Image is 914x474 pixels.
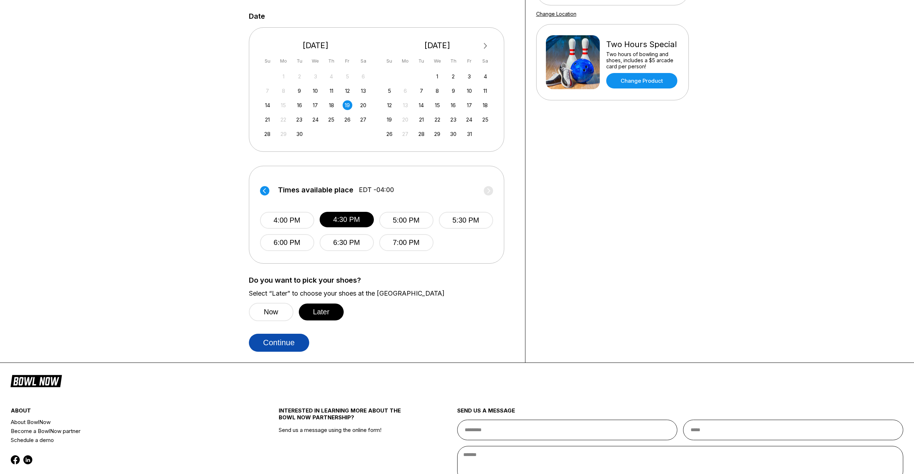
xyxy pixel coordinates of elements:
div: month 2025-09 [262,71,370,139]
div: Fr [343,56,352,66]
div: Choose Thursday, September 18th, 2025 [326,100,336,110]
div: Choose Thursday, October 30th, 2025 [449,129,458,139]
a: About BowlNow [11,418,234,427]
div: [DATE] [260,41,371,50]
div: Choose Thursday, October 2nd, 2025 [449,72,458,81]
label: Date [249,12,265,20]
div: Sa [358,56,368,66]
div: Th [326,56,336,66]
div: Sa [481,56,490,66]
div: INTERESTED IN LEARNING MORE ABOUT THE BOWL NOW PARTNERSHIP? [279,407,413,427]
div: Choose Saturday, October 25th, 2025 [481,115,490,124]
div: Choose Saturday, September 13th, 2025 [358,86,368,96]
div: Choose Thursday, October 23rd, 2025 [449,115,458,124]
button: 6:30 PM [320,234,374,251]
div: Choose Sunday, September 14th, 2025 [263,100,272,110]
div: Choose Sunday, October 5th, 2025 [385,86,394,96]
div: Choose Thursday, September 25th, 2025 [326,115,336,124]
div: Choose Wednesday, September 10th, 2025 [311,86,320,96]
div: Two hours of bowling and shoes, includes a $5 arcade card per person! [606,51,679,69]
a: Become a BowlNow partner [11,427,234,436]
button: 4:30 PM [320,212,374,227]
a: Change Location [536,11,576,17]
div: Choose Friday, October 17th, 2025 [464,100,474,110]
div: Choose Wednesday, October 22nd, 2025 [432,115,442,124]
div: Choose Wednesday, October 1st, 2025 [432,72,442,81]
div: Tu [294,56,304,66]
span: EDT -04:00 [359,186,394,194]
div: send us a message [457,407,904,420]
div: Choose Tuesday, September 16th, 2025 [294,100,304,110]
div: Choose Saturday, September 27th, 2025 [358,115,368,124]
a: Change Product [606,73,677,88]
div: Choose Sunday, October 12th, 2025 [385,100,394,110]
div: Choose Wednesday, September 24th, 2025 [311,115,320,124]
div: We [311,56,320,66]
div: Choose Tuesday, October 14th, 2025 [417,100,426,110]
div: Not available Saturday, September 6th, 2025 [358,72,368,81]
div: Choose Friday, September 26th, 2025 [343,115,352,124]
div: Not available Monday, September 8th, 2025 [279,86,288,96]
div: Choose Friday, October 10th, 2025 [464,86,474,96]
div: Not available Monday, October 20th, 2025 [400,115,410,124]
button: 7:00 PM [379,234,433,251]
div: Choose Thursday, October 16th, 2025 [449,100,458,110]
div: Not available Sunday, September 7th, 2025 [263,86,272,96]
div: Th [449,56,458,66]
div: Not available Thursday, September 4th, 2025 [326,72,336,81]
button: 5:30 PM [439,212,493,229]
div: Choose Friday, October 31st, 2025 [464,129,474,139]
div: Choose Tuesday, September 30th, 2025 [294,129,304,139]
button: Next Month [480,40,491,52]
div: Fr [464,56,474,66]
div: Choose Sunday, October 19th, 2025 [385,115,394,124]
div: Choose Sunday, October 26th, 2025 [385,129,394,139]
div: Not available Monday, October 27th, 2025 [400,129,410,139]
div: Not available Friday, September 5th, 2025 [343,72,352,81]
div: Choose Wednesday, October 15th, 2025 [432,100,442,110]
a: Schedule a demo [11,436,234,445]
div: Not available Monday, September 1st, 2025 [279,72,288,81]
div: Choose Saturday, October 11th, 2025 [481,86,490,96]
div: Choose Tuesday, October 28th, 2025 [417,129,426,139]
div: Choose Thursday, October 9th, 2025 [449,86,458,96]
div: Choose Sunday, September 21st, 2025 [263,115,272,124]
button: 4:00 PM [260,212,314,229]
div: Choose Sunday, September 28th, 2025 [263,129,272,139]
div: Not available Wednesday, September 3rd, 2025 [311,72,320,81]
div: We [432,56,442,66]
div: Mo [279,56,288,66]
div: Choose Wednesday, October 29th, 2025 [432,129,442,139]
button: Now [249,303,293,321]
div: about [11,407,234,418]
div: Mo [400,56,410,66]
div: Su [263,56,272,66]
div: Choose Wednesday, September 17th, 2025 [311,100,320,110]
div: Tu [417,56,426,66]
div: Choose Tuesday, October 21st, 2025 [417,115,426,124]
div: month 2025-10 [384,71,491,139]
div: Choose Wednesday, October 8th, 2025 [432,86,442,96]
div: Two Hours Special [606,40,679,49]
div: [DATE] [382,41,493,50]
div: Choose Friday, October 24th, 2025 [464,115,474,124]
span: Times available place [278,186,353,194]
div: Choose Friday, October 3rd, 2025 [464,72,474,81]
div: Not available Monday, October 6th, 2025 [400,86,410,96]
div: Choose Tuesday, October 7th, 2025 [417,86,426,96]
img: Two Hours Special [546,35,600,89]
div: Choose Tuesday, September 9th, 2025 [294,86,304,96]
div: Choose Thursday, September 11th, 2025 [326,86,336,96]
div: Choose Saturday, October 4th, 2025 [481,72,490,81]
div: Choose Friday, September 19th, 2025 [343,100,352,110]
button: 6:00 PM [260,234,314,251]
div: Not available Monday, September 15th, 2025 [279,100,288,110]
button: 5:00 PM [379,212,433,229]
label: Select “Later” to choose your shoes at the [GEOGRAPHIC_DATA] [249,290,514,297]
div: Choose Saturday, October 18th, 2025 [481,100,490,110]
div: Not available Tuesday, September 2nd, 2025 [294,72,304,81]
div: Su [385,56,394,66]
div: Choose Friday, September 12th, 2025 [343,86,352,96]
label: Do you want to pick your shoes? [249,276,514,284]
div: Not available Monday, September 29th, 2025 [279,129,288,139]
